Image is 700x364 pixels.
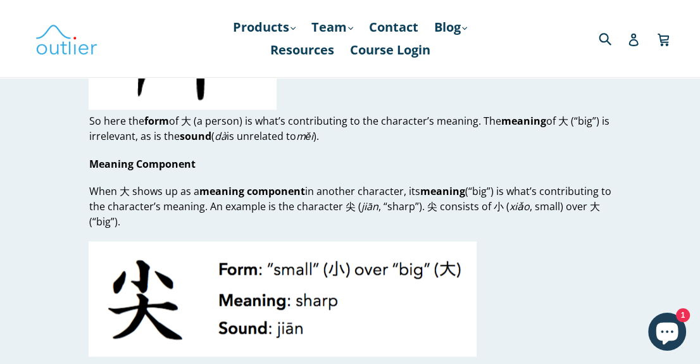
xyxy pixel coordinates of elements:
strong: meaning component [199,185,304,199]
p: When 大 shows up as a in another character, its (“big”) is what’s contributing to the character’s ... [89,184,611,230]
img: Outlier Linguistics [35,20,98,57]
em: dà [214,130,226,144]
input: Search [596,25,630,51]
a: Team [305,16,359,39]
strong: Meaning Component [89,158,195,172]
a: Blog [428,16,473,39]
a: Course Login [344,39,437,61]
img: jian [89,242,477,357]
a: Contact [363,16,425,39]
strong: form [144,115,168,129]
strong: meaning [501,115,546,129]
strong: sound [179,130,211,144]
em: měi [296,130,313,144]
em: xiǎo [509,200,529,214]
p: So here the of 大 (a person) is what’s contributing to the character’s meaning. The of 大 (“big”) i... [89,114,611,144]
inbox-online-store-chat: Shopify online store chat [644,313,690,354]
em: jiān [361,200,378,214]
a: Resources [264,39,341,61]
strong: meaning [420,185,465,199]
a: Products [227,16,302,39]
